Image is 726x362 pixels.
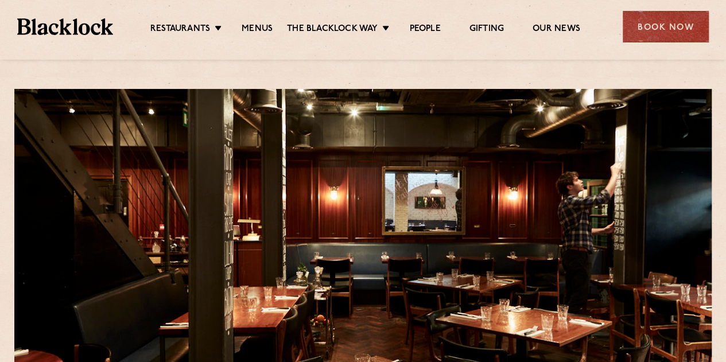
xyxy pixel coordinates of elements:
a: Our News [533,24,580,36]
a: Menus [242,24,273,36]
a: Restaurants [150,24,210,36]
a: The Blacklock Way [287,24,378,36]
a: People [409,24,440,36]
div: Book Now [623,11,709,42]
img: BL_Textured_Logo-footer-cropped.svg [17,18,113,34]
a: Gifting [469,24,504,36]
